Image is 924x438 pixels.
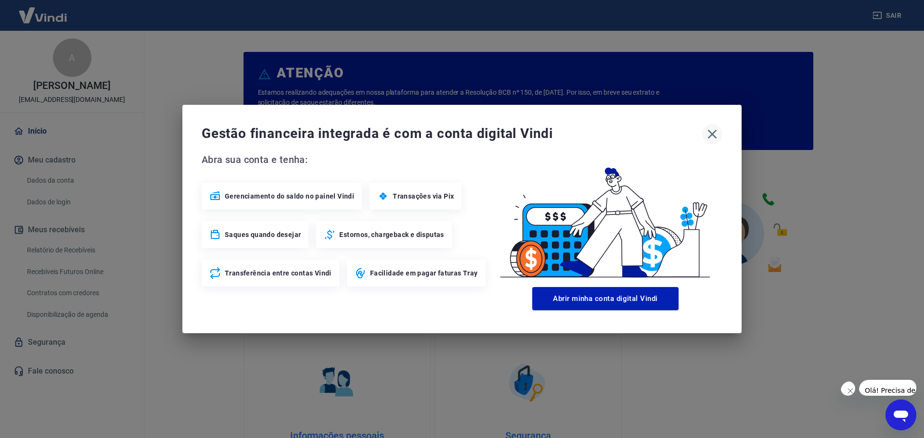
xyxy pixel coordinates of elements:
[859,380,916,396] iframe: Mensagem da empresa
[532,287,679,310] button: Abrir minha conta digital Vindi
[202,124,702,143] span: Gestão financeira integrada é com a conta digital Vindi
[393,191,454,201] span: Transações via Pix
[225,191,354,201] span: Gerenciamento do saldo no painel Vindi
[225,268,332,278] span: Transferência entre contas Vindi
[339,230,444,239] span: Estornos, chargeback e disputas
[885,400,916,430] iframe: Botão para abrir a janela de mensagens
[225,230,301,239] span: Saques quando desejar
[6,7,81,14] span: Olá! Precisa de ajuda?
[202,152,488,167] span: Abra sua conta e tenha:
[841,381,855,396] iframe: Fechar mensagem
[370,268,478,278] span: Facilidade em pagar faturas Tray
[488,152,722,283] img: Good Billing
